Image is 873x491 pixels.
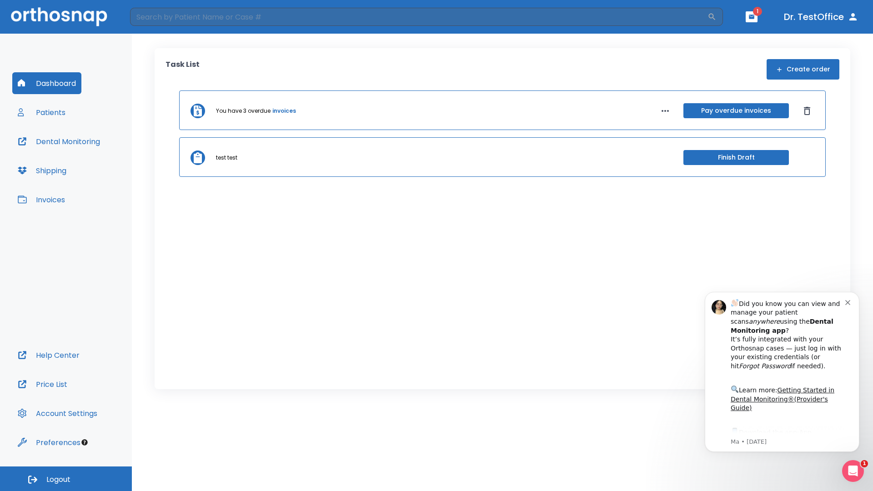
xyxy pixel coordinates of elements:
[272,107,296,115] a: invoices
[40,160,154,168] p: Message from Ma, sent 3w ago
[216,154,237,162] p: test test
[683,150,789,165] button: Finish Draft
[130,8,707,26] input: Search by Patient Name or Case #
[861,460,868,467] span: 1
[683,103,789,118] button: Pay overdue invoices
[216,107,271,115] p: You have 3 overdue
[40,148,154,195] div: Download the app: | ​ Let us know if you need help getting started!
[842,460,864,482] iframe: Intercom live chat
[166,59,200,80] p: Task List
[12,344,85,366] button: Help Center
[12,373,73,395] button: Price List
[12,160,72,181] button: Shipping
[11,7,107,26] img: Orthosnap
[753,7,762,16] span: 1
[12,189,70,210] button: Invoices
[12,402,103,424] button: Account Settings
[154,20,161,27] button: Dismiss notification
[691,278,873,466] iframe: Intercom notifications message
[767,59,839,80] button: Create order
[80,438,89,446] div: Tooltip anchor
[12,101,71,123] button: Patients
[12,431,86,453] button: Preferences
[780,9,862,25] button: Dr. TestOffice
[12,72,81,94] button: Dashboard
[800,104,814,118] button: Dismiss
[12,130,105,152] button: Dental Monitoring
[40,150,120,167] a: App Store
[46,475,70,485] span: Logout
